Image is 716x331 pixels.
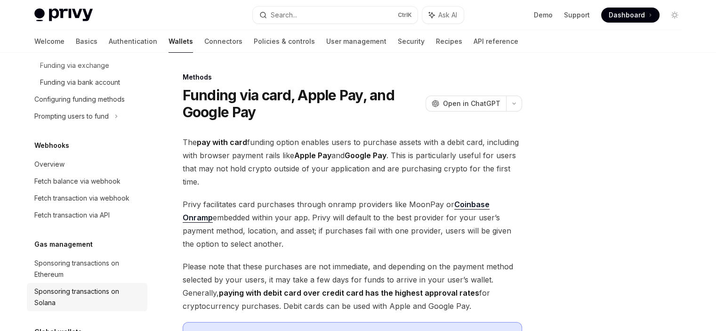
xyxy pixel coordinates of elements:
[27,255,147,283] a: Sponsoring transactions on Ethereum
[27,91,147,108] a: Configuring funding methods
[27,173,147,190] a: Fetch balance via webhook
[564,10,590,20] a: Support
[27,190,147,207] a: Fetch transaction via webhook
[254,30,315,53] a: Policies & controls
[204,30,242,53] a: Connectors
[183,260,522,313] span: Please note that these purchases are not immediate, and depending on the payment method selected ...
[109,30,157,53] a: Authentication
[34,159,64,170] div: Overview
[183,73,522,82] div: Methods
[34,176,121,187] div: Fetch balance via webhook
[183,87,422,121] h1: Funding via card, Apple Pay, and Google Pay
[422,7,464,24] button: Ask AI
[34,30,64,53] a: Welcome
[197,137,247,147] strong: pay with card
[34,258,142,280] div: Sponsoring transactions on Ethereum
[294,151,331,160] strong: Apple Pay
[436,30,462,53] a: Recipes
[27,283,147,311] a: Sponsoring transactions on Solana
[601,8,660,23] a: Dashboard
[667,8,682,23] button: Toggle dark mode
[169,30,193,53] a: Wallets
[34,193,129,204] div: Fetch transaction via webhook
[34,239,93,250] h5: Gas management
[183,198,522,250] span: Privy facilitates card purchases through onramp providers like MoonPay or embedded within your ap...
[76,30,97,53] a: Basics
[345,151,386,160] strong: Google Pay
[183,136,522,188] span: The funding option enables users to purchase assets with a debit card, including with browser pay...
[253,7,418,24] button: Search...CtrlK
[271,9,297,21] div: Search...
[534,10,553,20] a: Demo
[219,288,479,298] strong: paying with debit card over credit card has the highest approval rates
[40,77,120,88] div: Funding via bank account
[34,8,93,22] img: light logo
[438,10,457,20] span: Ask AI
[34,286,142,308] div: Sponsoring transactions on Solana
[27,207,147,224] a: Fetch transaction via API
[34,140,69,151] h5: Webhooks
[34,94,125,105] div: Configuring funding methods
[443,99,500,108] span: Open in ChatGPT
[326,30,386,53] a: User management
[34,210,110,221] div: Fetch transaction via API
[398,30,425,53] a: Security
[27,74,147,91] a: Funding via bank account
[474,30,518,53] a: API reference
[398,11,412,19] span: Ctrl K
[426,96,506,112] button: Open in ChatGPT
[34,111,109,122] div: Prompting users to fund
[27,156,147,173] a: Overview
[609,10,645,20] span: Dashboard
